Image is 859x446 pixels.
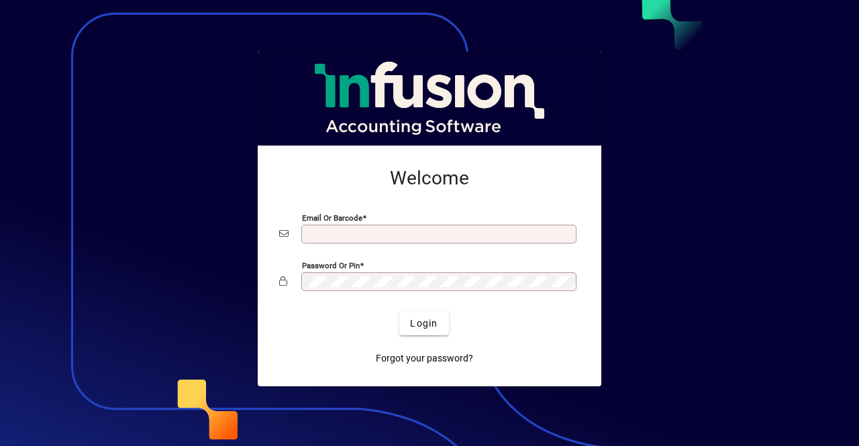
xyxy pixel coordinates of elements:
[376,351,473,366] span: Forgot your password?
[302,261,360,270] mat-label: Password or Pin
[410,317,438,331] span: Login
[370,346,478,370] a: Forgot your password?
[279,167,580,190] h2: Welcome
[399,311,448,335] button: Login
[302,213,362,223] mat-label: Email or Barcode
